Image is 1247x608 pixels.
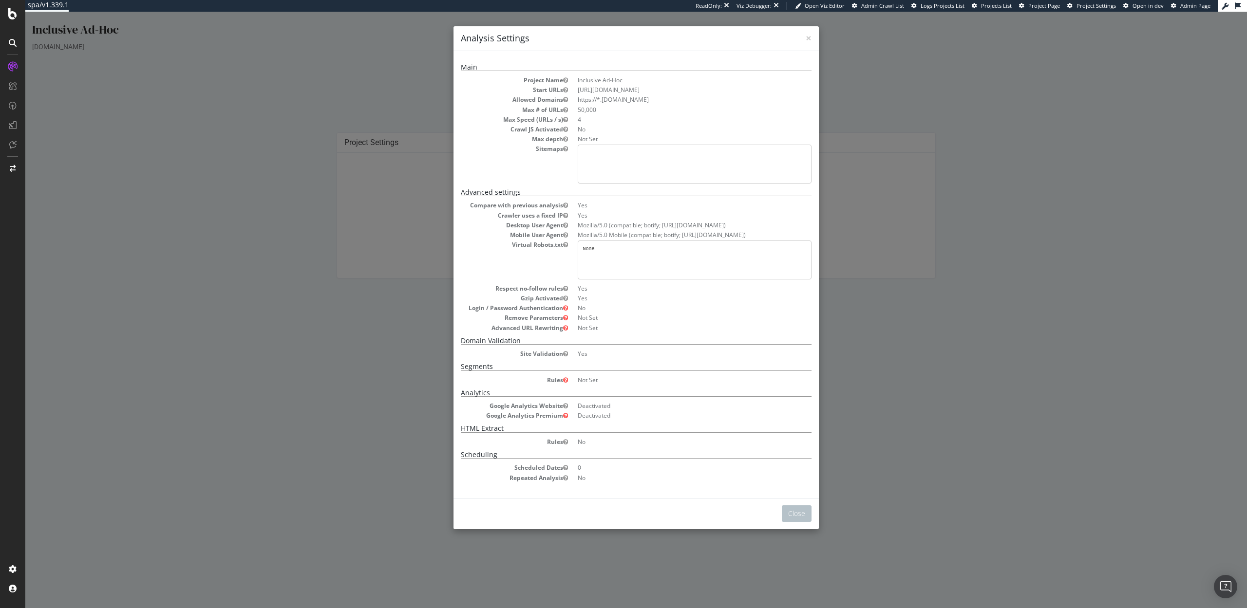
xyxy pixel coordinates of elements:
a: Admin Crawl List [852,2,904,10]
h5: HTML Extract [435,413,786,421]
dt: Crawler uses a fixed IP [435,200,543,208]
dd: Deactivated [552,390,786,398]
h5: Segments [435,351,786,359]
span: Open Viz Editor [805,2,845,9]
h5: Analytics [435,377,786,385]
span: Admin Page [1180,2,1210,9]
span: Project Settings [1077,2,1116,9]
dd: Yes [552,189,786,198]
span: Logs Projects List [921,2,964,9]
dd: Yes [552,282,786,291]
dt: Project Name [435,64,543,73]
dt: Site Validation [435,338,543,346]
dd: Not Set [552,312,786,320]
dd: Yes [552,273,786,281]
dd: No [552,426,786,434]
h5: Scheduling [435,439,786,447]
dd: Not Set [552,364,786,372]
dt: Gzip Activated [435,282,543,291]
dt: Max Speed (URLs / s) [435,104,543,112]
a: Open Viz Editor [795,2,845,10]
dt: Google Analytics Website [435,390,543,398]
button: Close [756,494,786,510]
dt: Respect no-follow rules [435,273,543,281]
a: Projects List [972,2,1012,10]
dt: Max # of URLs [435,94,543,102]
span: Open in dev [1133,2,1164,9]
span: Admin Crawl List [861,2,904,9]
dt: Compare with previous analysis [435,189,543,198]
div: ReadOnly: [696,2,722,10]
dd: 50,000 [552,94,786,102]
h4: Analysis Settings [435,20,786,33]
a: Logs Projects List [911,2,964,10]
dd: No [552,462,786,470]
a: Project Page [1019,2,1060,10]
dt: Rules [435,364,543,372]
dt: Virtual Robots.txt [435,229,543,237]
a: Open in dev [1123,2,1164,10]
dd: Mozilla/5.0 (compatible; botify; [URL][DOMAIN_NAME]) [552,209,786,218]
dt: Scheduled Dates [435,452,543,460]
dd: 4 [552,104,786,112]
dd: Mozilla/5.0 Mobile (compatible; botify; [URL][DOMAIN_NAME]) [552,219,786,227]
dt: Desktop User Agent [435,209,543,218]
dt: Start URLs [435,74,543,82]
dd: Deactivated [552,400,786,408]
dt: Remove Parameters [435,302,543,310]
dt: Allowed Domains [435,84,543,92]
dd: [URL][DOMAIN_NAME] [552,74,786,82]
dt: Login / Password Authentication [435,292,543,300]
span: Projects List [981,2,1012,9]
li: https://*.[DOMAIN_NAME] [552,84,786,92]
dt: Repeated Analysis [435,462,543,470]
h5: Domain Validation [435,325,786,333]
span: × [780,19,786,33]
dd: Yes [552,338,786,346]
dt: Mobile User Agent [435,219,543,227]
dd: No [552,292,786,300]
pre: None [552,229,786,268]
dd: 0 [552,452,786,460]
dd: Yes [552,200,786,208]
dt: Rules [435,426,543,434]
dd: Not Set [552,123,786,131]
dd: No [552,113,786,122]
dt: Advanced URL Rewriting [435,312,543,320]
a: Admin Page [1171,2,1210,10]
dd: Not Set [552,302,786,310]
dt: Google Analytics Premium [435,400,543,408]
a: Project Settings [1067,2,1116,10]
dt: Max depth [435,123,543,131]
div: Viz Debugger: [737,2,772,10]
h5: Main [435,52,786,59]
h5: Advanced settings [435,177,786,184]
dd: Inclusive Ad-Hoc [552,64,786,73]
dt: Sitemaps [435,133,543,141]
span: Project Page [1028,2,1060,9]
div: Open Intercom Messenger [1214,575,1237,598]
dt: Crawl JS Activated [435,113,543,122]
